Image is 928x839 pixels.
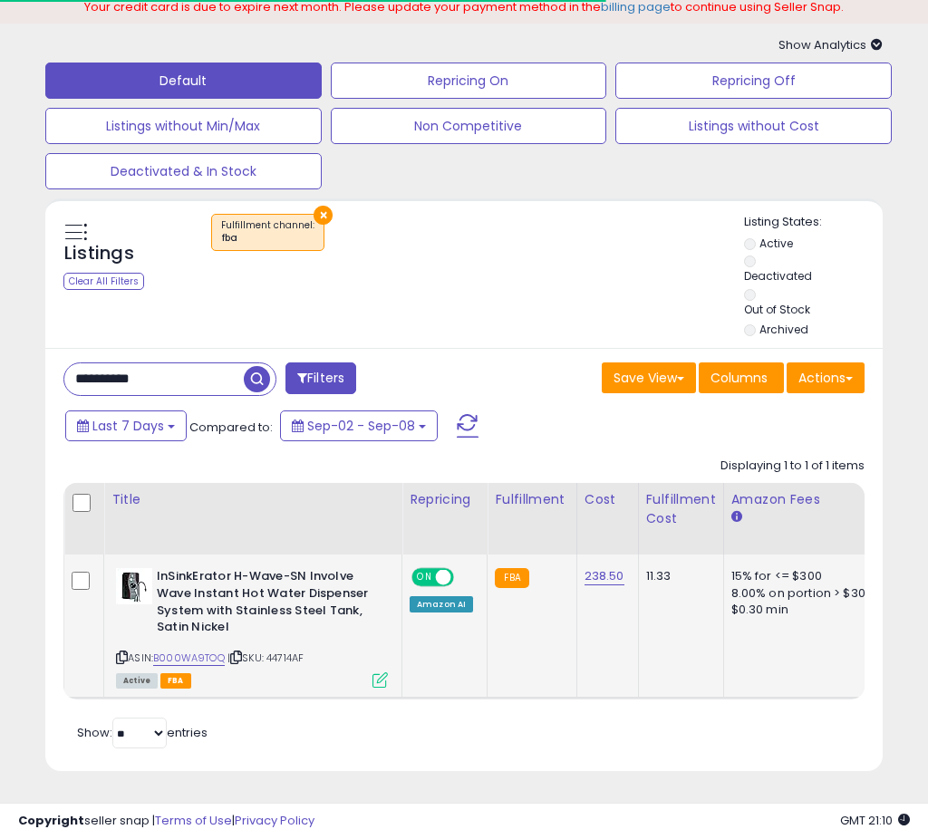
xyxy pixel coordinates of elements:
button: Sep-02 - Sep-08 [280,410,438,441]
div: seller snap | | [18,813,314,830]
div: Clear All Filters [63,273,144,290]
button: Deactivated & In Stock [45,153,322,189]
button: Filters [285,362,356,394]
button: × [314,206,333,225]
a: Privacy Policy [235,812,314,829]
div: 15% for <= $300 [731,568,882,584]
div: 8.00% on portion > $300 [731,585,882,602]
a: B000WA9TOQ [153,651,225,666]
span: 2025-09-16 21:10 GMT [840,812,910,829]
button: Default [45,63,322,99]
button: Non Competitive [331,108,607,144]
b: InSinkErator H-Wave-SN Involve Wave Instant Hot Water Dispenser System with Stainless Steel Tank,... [157,568,377,640]
strong: Copyright [18,812,84,829]
span: | SKU: 44714AF [227,651,304,665]
button: Repricing On [331,63,607,99]
div: Amazon AI [410,596,473,612]
span: Show: entries [77,724,208,741]
span: Sep-02 - Sep-08 [307,417,415,435]
button: Actions [787,362,865,393]
h5: Listings [64,241,134,266]
span: Columns [710,369,768,387]
p: Listing States: [744,214,883,231]
div: 11.33 [646,568,710,584]
span: ON [413,570,436,585]
div: fba [221,232,314,245]
a: 238.50 [585,567,624,585]
label: Out of Stock [744,302,810,317]
div: Repricing [410,490,479,509]
button: Save View [602,362,696,393]
span: OFF [451,570,480,585]
label: Archived [759,322,808,337]
span: FBA [160,673,191,689]
label: Deactivated [744,268,812,284]
span: All listings currently available for purchase on Amazon [116,673,158,689]
div: Title [111,490,394,509]
div: Cost [585,490,631,509]
small: FBA [495,568,528,588]
div: Fulfillment Cost [646,490,716,528]
span: Show Analytics [778,36,883,53]
a: Terms of Use [155,812,232,829]
button: Repricing Off [615,63,892,99]
button: Listings without Min/Max [45,108,322,144]
div: Fulfillment [495,490,568,509]
button: Last 7 Days [65,410,187,441]
button: Columns [699,362,784,393]
div: Displaying 1 to 1 of 1 items [720,458,865,475]
img: 41iYjTBFvFL._SL40_.jpg [116,568,152,604]
small: Amazon Fees. [731,509,742,526]
span: Fulfillment channel : [221,218,314,246]
div: Amazon Fees [731,490,888,509]
label: Active [759,236,793,251]
span: Last 7 Days [92,417,164,435]
button: Listings without Cost [615,108,892,144]
div: ASIN: [116,568,388,686]
div: $0.30 min [731,602,882,618]
span: Compared to: [189,419,273,436]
